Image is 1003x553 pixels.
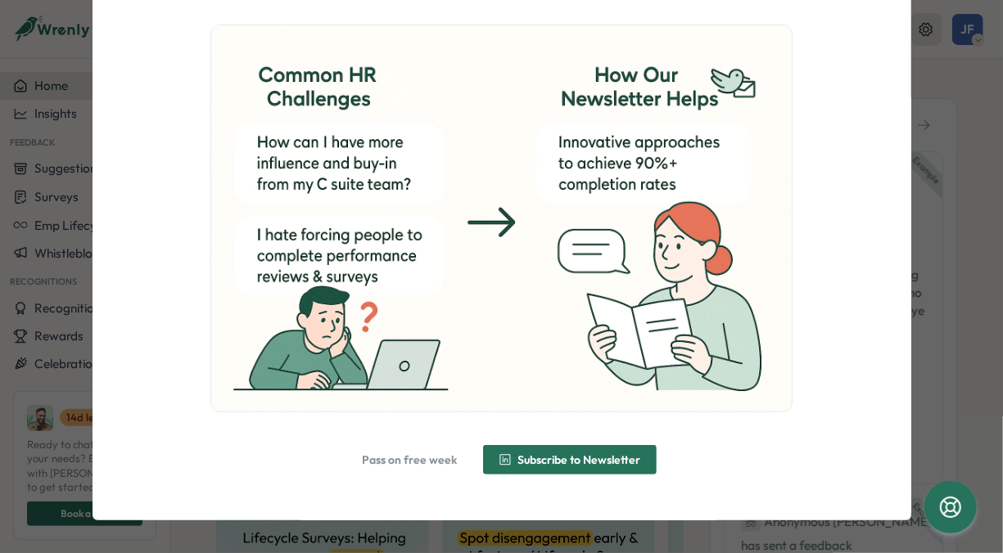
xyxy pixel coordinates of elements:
img: ChatGPT Image [211,25,791,411]
span: Pass on free week [363,454,458,465]
button: Pass on free week [347,445,473,474]
button: Subscribe to Newsletter [483,445,657,474]
span: Subscribe to Newsletter [518,454,641,465]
